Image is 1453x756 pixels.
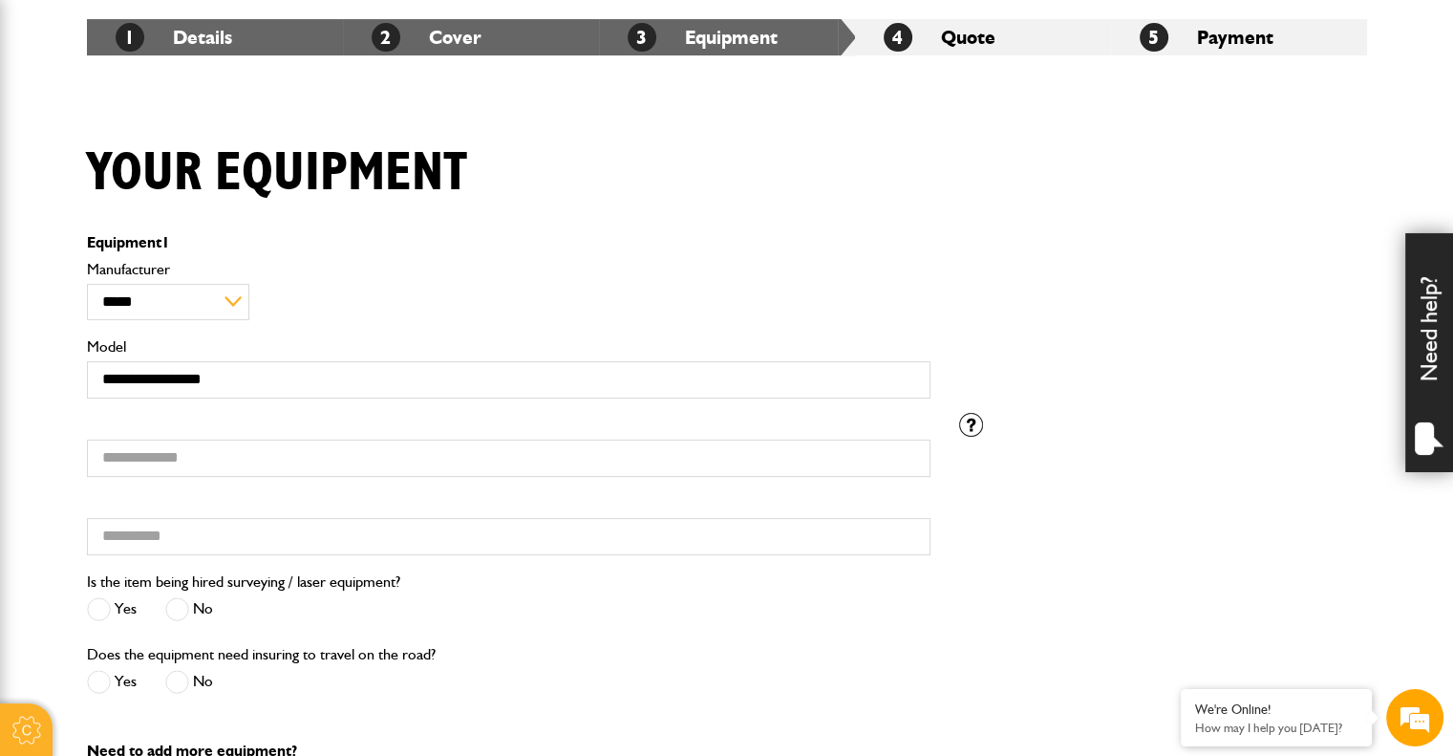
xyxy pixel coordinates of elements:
[165,597,213,621] label: No
[116,23,144,52] span: 1
[32,106,80,133] img: d_20077148190_company_1631870298795_20077148190
[1195,721,1357,735] p: How may I help you today?
[87,262,930,277] label: Manufacturer
[260,589,347,615] em: Start Chat
[161,233,170,251] span: 1
[25,233,349,275] input: Enter your email address
[87,339,930,355] label: Model
[372,26,481,49] a: 2Cover
[25,346,349,572] textarea: Type your message and hit 'Enter'
[25,290,349,332] input: Enter your phone number
[165,670,213,694] label: No
[1195,702,1357,718] div: We're Online!
[87,235,930,250] p: Equipment
[87,574,400,590] label: Is the item being hired surveying / laser equipment?
[87,670,137,694] label: Yes
[628,23,656,52] span: 3
[87,647,436,662] label: Does the equipment need insuring to travel on the road?
[1140,23,1168,52] span: 5
[87,141,467,205] h1: Your equipment
[99,107,321,132] div: Chat with us now
[1111,19,1367,55] li: Payment
[313,10,359,55] div: Minimize live chat window
[87,597,137,621] label: Yes
[1405,233,1453,472] div: Need help?
[372,23,400,52] span: 2
[116,26,232,49] a: 1Details
[599,19,855,55] li: Equipment
[884,23,912,52] span: 4
[25,177,349,219] input: Enter your last name
[855,19,1111,55] li: Quote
